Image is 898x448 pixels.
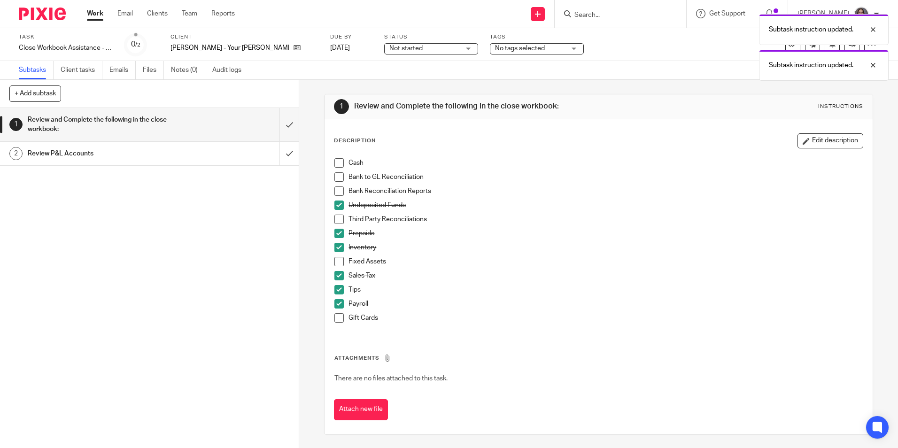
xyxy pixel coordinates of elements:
p: Inventory [348,243,862,252]
div: Instructions [818,103,863,110]
h1: Review and Complete the following in the close workbook: [354,101,619,111]
h1: Review and Complete the following in the close workbook: [28,113,189,137]
div: 0 [131,39,140,50]
span: Attachments [334,355,379,361]
a: Client tasks [61,61,102,79]
label: Client [170,33,318,41]
p: Gift Cards [348,313,862,323]
img: 20240425_114559.jpg [854,7,869,22]
div: 2 [9,147,23,160]
p: Sales Tax [348,271,862,280]
a: Clients [147,9,168,18]
p: Fixed Assets [348,257,862,266]
span: Not started [389,45,423,52]
button: Edit description [797,133,863,148]
p: Tips [348,285,862,294]
h1: Review P&L Accounts [28,147,189,161]
p: Payroll [348,299,862,309]
p: Bank to GL Reconciliation [348,172,862,182]
a: Files [143,61,164,79]
p: Cash [348,158,862,168]
a: Reports [211,9,235,18]
a: Subtasks [19,61,54,79]
p: Subtask instruction updated. [769,25,853,34]
small: /2 [135,42,140,47]
p: Description [334,137,376,145]
span: There are no files attached to this task. [334,375,448,382]
div: 1 [9,118,23,131]
a: Emails [109,61,136,79]
p: Undeposited Funds [348,201,862,210]
label: Task [19,33,113,41]
div: Close Workbook Assistance - P7 [19,43,113,53]
p: Prepaids [348,229,862,238]
img: Pixie [19,8,66,20]
p: [PERSON_NAME] - Your [PERSON_NAME] LLC [170,43,289,53]
a: Email [117,9,133,18]
label: Due by [330,33,372,41]
a: Team [182,9,197,18]
p: Subtask instruction updated. [769,61,853,70]
a: Notes (0) [171,61,205,79]
button: Attach new file [334,399,388,420]
span: [DATE] [330,45,350,51]
a: Work [87,9,103,18]
label: Status [384,33,478,41]
div: 1 [334,99,349,114]
button: + Add subtask [9,85,61,101]
a: Audit logs [212,61,248,79]
p: Bank Reconciliation Reports [348,186,862,196]
p: Third Party Reconciliations [348,215,862,224]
